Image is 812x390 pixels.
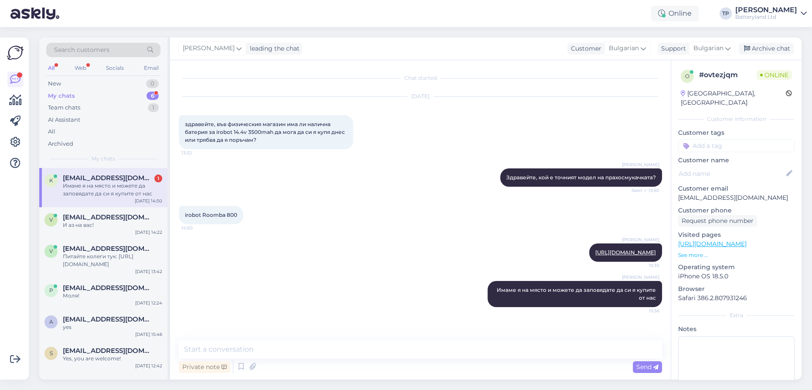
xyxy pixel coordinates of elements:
div: Web [73,62,88,74]
span: 13:32 [181,150,214,156]
div: Extra [678,311,795,319]
p: Operating system [678,263,795,272]
div: Support [658,44,686,53]
div: Archive chat [739,43,794,55]
div: 1 [154,174,162,182]
div: [DATE] 12:24 [135,300,162,306]
span: a [49,318,53,325]
p: Notes [678,325,795,334]
div: И аз на вас! [63,221,162,229]
span: Имаме я на място и можете да заповядате да си я купите от нас [497,287,657,301]
span: 15:35 [627,262,659,269]
span: irobot Roomba 800 [185,212,237,218]
div: All [46,62,56,74]
div: Request phone number [678,215,757,227]
div: Питайте колеги тук: [URL][DOMAIN_NAME] [63,253,162,268]
div: Customer [567,44,601,53]
div: [DATE] 13:42 [135,268,162,275]
p: Safari 386.2.807931246 [678,294,795,303]
span: v [49,248,53,254]
div: [PERSON_NAME] [735,7,797,14]
div: Моля! [63,292,162,300]
div: New [48,79,61,88]
div: [DATE] 15:46 [135,331,162,338]
span: Bulgarian [609,44,639,53]
p: Customer name [678,156,795,165]
div: Private note [179,361,230,373]
a: [URL][DOMAIN_NAME] [678,240,747,248]
p: See more ... [678,251,795,259]
span: samifilip19@gamil.com [63,347,154,355]
div: # ovtezjqm [699,70,757,80]
span: valbg69@abv.bg [63,213,154,221]
span: [PERSON_NAME] [183,44,235,53]
span: karamanlievtoni@gmail.com [63,174,154,182]
div: My chats [48,92,75,100]
div: Team chats [48,103,80,112]
span: 14:50 [181,225,214,231]
p: Browser [678,284,795,294]
a: [PERSON_NAME]Batteryland Ltd [735,7,807,21]
span: My chats [92,155,115,163]
p: [EMAIL_ADDRESS][DOMAIN_NAME] [678,193,795,202]
div: Customer information [678,115,795,123]
span: v.mateev@stimex.bg [63,245,154,253]
span: v [49,216,53,223]
div: [DATE] 14:22 [135,229,162,236]
div: AI Assistant [48,116,80,124]
div: Chat started [179,74,662,82]
div: Batteryland Ltd [735,14,797,21]
img: Askly Logo [7,44,24,61]
span: Seen ✓ 13:50 [627,187,659,194]
div: Online [651,6,699,21]
div: Archived [48,140,73,148]
span: Search customers [54,45,109,55]
span: aalbalat@gmail.com [63,315,154,323]
input: Add name [679,169,785,178]
span: o [685,73,689,79]
p: Customer phone [678,206,795,215]
div: TP [720,7,732,20]
span: [PERSON_NAME] [622,161,659,168]
span: s [50,350,53,356]
span: [PERSON_NAME] [622,274,659,281]
div: leading the chat [246,44,300,53]
a: [URL][DOMAIN_NAME] [595,249,656,256]
span: здравейте, във физическия магазин има ли налична батерия за irobot 14.4v 3500mah да мога да си я ... [185,121,346,143]
span: Online [757,70,792,80]
span: 15:36 [627,308,659,314]
p: Customer email [678,184,795,193]
span: Bulgarian [693,44,723,53]
span: p [49,287,53,294]
div: [DATE] 14:50 [135,198,162,204]
div: [DATE] [179,92,662,100]
div: Socials [104,62,126,74]
div: [DATE] 12:42 [135,363,162,369]
div: 1 [148,103,159,112]
span: Здравейте, кой е точният модел на прахосмукачката? [506,174,656,181]
span: p_tzonev@abv.bg [63,284,154,292]
input: Add a tag [678,139,795,152]
div: 6 [147,92,159,100]
span: Send [636,363,658,371]
span: k [49,177,53,184]
div: Email [142,62,160,74]
span: [PERSON_NAME] [622,236,659,243]
div: [GEOGRAPHIC_DATA], [GEOGRAPHIC_DATA] [681,89,786,107]
div: All [48,127,55,136]
p: iPhone OS 18.5.0 [678,272,795,281]
div: yes [63,323,162,331]
p: Customer tags [678,128,795,137]
div: 0 [146,79,159,88]
p: Visited pages [678,230,795,239]
div: Имаме я на място и можете да заповядате да си я купите от нас [63,182,162,198]
div: Yes, you are welcome! [63,355,162,363]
